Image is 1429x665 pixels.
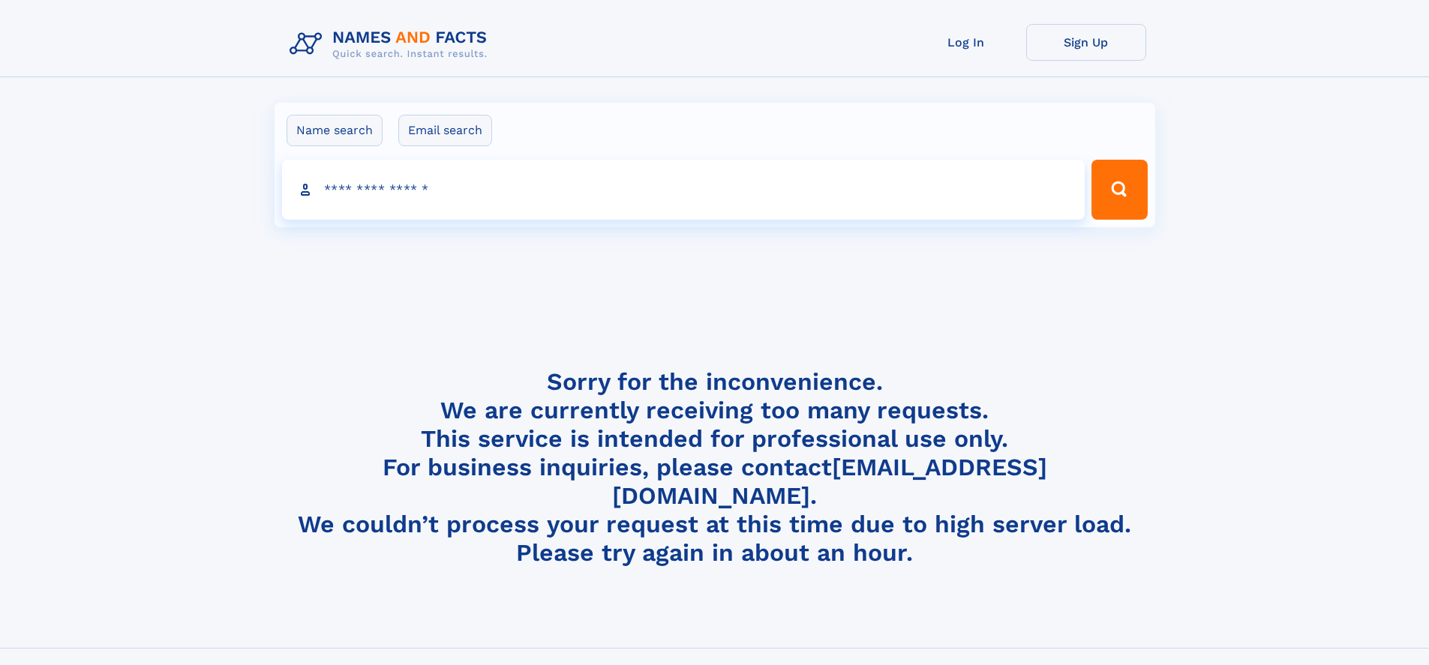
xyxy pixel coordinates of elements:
[612,453,1047,510] a: [EMAIL_ADDRESS][DOMAIN_NAME]
[1026,24,1146,61] a: Sign Up
[398,115,492,146] label: Email search
[1091,160,1147,220] button: Search Button
[284,24,500,64] img: Logo Names and Facts
[284,367,1146,568] h4: Sorry for the inconvenience. We are currently receiving too many requests. This service is intend...
[282,160,1085,220] input: search input
[906,24,1026,61] a: Log In
[287,115,383,146] label: Name search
